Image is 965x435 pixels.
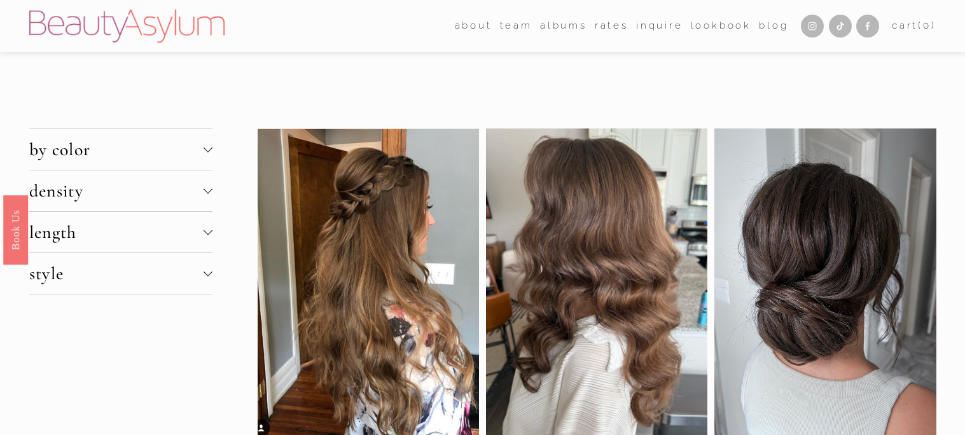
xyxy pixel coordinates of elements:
a: TikTok [829,15,852,38]
span: by color [29,139,204,160]
a: folder dropdown [455,17,492,36]
button: length [29,212,212,252]
span: team [500,17,532,34]
a: Inquire [636,17,683,36]
button: density [29,170,212,211]
a: Instagram [801,15,824,38]
img: Beauty Asylum | Bridal Hair &amp; Makeup Charlotte &amp; Atlanta [29,10,225,43]
button: style [29,253,212,294]
span: 0 [923,20,931,31]
a: folder dropdown [500,17,532,36]
a: Lookbook [691,17,751,36]
span: style [29,263,204,284]
a: Book Us [3,195,28,265]
a: Blog [759,17,788,36]
a: Facebook [856,15,879,38]
a: Rates [595,17,628,36]
button: by color [29,129,212,170]
span: density [29,180,204,202]
a: 0 items in cart [892,17,936,34]
a: albums [540,17,587,36]
span: ( ) [918,20,936,31]
span: length [29,221,204,243]
span: about [455,17,492,34]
